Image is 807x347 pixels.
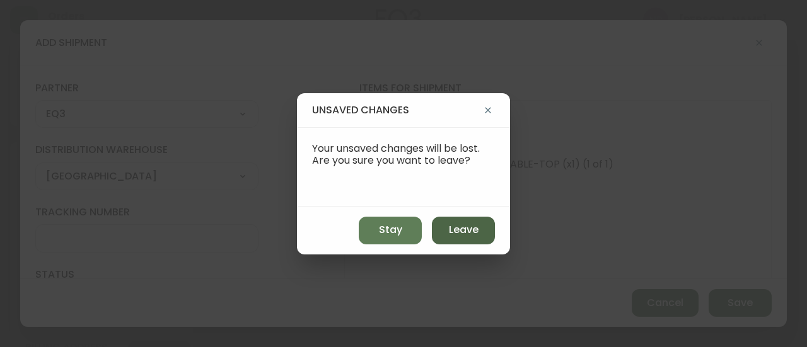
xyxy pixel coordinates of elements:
button: Leave [432,217,495,244]
span: Your unsaved changes will be lost. Are you sure you want to leave? [312,141,480,168]
span: Stay [379,223,402,237]
span: Leave [449,223,479,237]
button: Stay [359,217,422,244]
h4: unsaved changes [312,103,481,117]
